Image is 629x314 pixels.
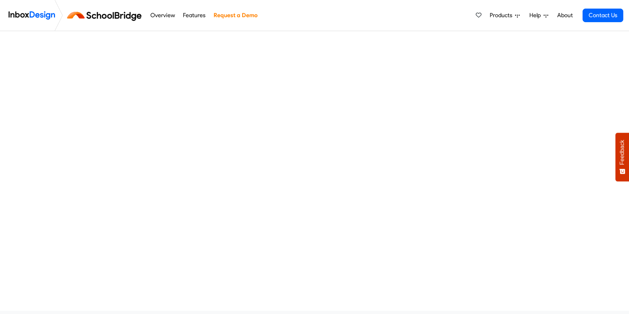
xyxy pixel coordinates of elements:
[619,140,625,165] span: Feedback
[148,8,177,23] a: Overview
[583,9,623,22] a: Contact Us
[490,11,515,20] span: Products
[211,8,259,23] a: Request a Demo
[181,8,208,23] a: Features
[615,133,629,181] button: Feedback - Show survey
[66,7,146,24] img: schoolbridge logo
[529,11,544,20] span: Help
[487,8,523,23] a: Products
[555,8,575,23] a: About
[526,8,551,23] a: Help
